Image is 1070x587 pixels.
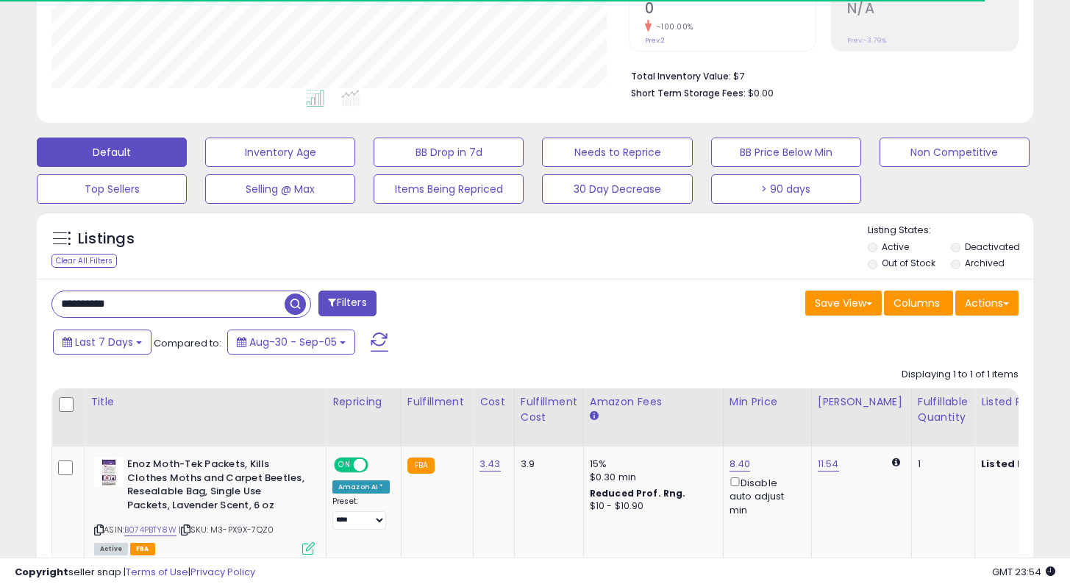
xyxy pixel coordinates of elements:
button: Aug-30 - Sep-05 [227,330,355,355]
button: Selling @ Max [205,174,355,204]
small: Prev: 2 [645,36,665,45]
div: Fulfillable Quantity [918,394,969,425]
b: Total Inventory Value: [631,70,731,82]
button: Items Being Repriced [374,174,524,204]
a: Privacy Policy [190,565,255,579]
label: Archived [965,257,1005,269]
div: 1 [918,458,963,471]
span: 2025-09-13 23:54 GMT [992,565,1055,579]
small: FBA [407,458,435,474]
a: 8.40 [730,457,751,472]
span: Compared to: [154,336,221,350]
div: 3.9 [521,458,572,471]
button: Inventory Age [205,138,355,167]
div: Disable auto adjust min [730,474,800,517]
small: Prev: -3.79% [847,36,886,45]
span: $0.00 [748,86,774,100]
button: Top Sellers [37,174,187,204]
div: Clear All Filters [51,254,117,268]
div: Preset: [332,497,390,530]
img: 41-Kh33-BPL._SL40_.jpg [94,458,124,487]
div: ASIN: [94,458,315,553]
button: Needs to Reprice [542,138,692,167]
a: 3.43 [479,457,501,472]
button: BB Price Below Min [711,138,861,167]
b: Reduced Prof. Rng. [590,487,686,499]
b: Enoz Moth-Tek Packets, Kills Clothes Moths and Carpet Beetles, Resealable Bag, Single Use Packets... [127,458,306,516]
b: Listed Price: [981,457,1048,471]
button: Non Competitive [880,138,1030,167]
label: Deactivated [965,241,1020,253]
div: Amazon Fees [590,394,717,410]
b: Short Term Storage Fees: [631,87,746,99]
h5: Listings [78,229,135,249]
div: $10 - $10.90 [590,500,712,513]
li: $7 [631,66,1007,84]
button: Save View [805,291,882,316]
div: Fulfillment Cost [521,394,577,425]
div: Amazon AI * [332,480,390,494]
span: OFF [366,459,390,472]
span: ON [335,459,354,472]
div: $0.30 min [590,471,712,484]
label: Active [882,241,909,253]
button: > 90 days [711,174,861,204]
div: Min Price [730,394,805,410]
button: Last 7 Days [53,330,151,355]
span: FBA [130,543,155,555]
span: Aug-30 - Sep-05 [249,335,337,349]
div: Repricing [332,394,395,410]
button: BB Drop in 7d [374,138,524,167]
p: Listing States: [868,224,1033,238]
label: Out of Stock [882,257,935,269]
div: [PERSON_NAME] [818,394,905,410]
a: B074PBTY8W [124,524,176,536]
button: Default [37,138,187,167]
div: Title [90,394,320,410]
button: Actions [955,291,1019,316]
span: All listings currently available for purchase on Amazon [94,543,128,555]
div: Fulfillment [407,394,467,410]
small: -100.00% [652,21,693,32]
span: Last 7 Days [75,335,133,349]
button: Columns [884,291,953,316]
span: | SKU: M3-PX9X-7QZ0 [179,524,274,536]
button: 30 Day Decrease [542,174,692,204]
div: Cost [479,394,508,410]
a: Terms of Use [126,565,188,579]
strong: Copyright [15,565,68,579]
div: Displaying 1 to 1 of 1 items [902,368,1019,382]
div: seller snap | | [15,566,255,580]
a: 11.54 [818,457,839,472]
small: Amazon Fees. [590,410,599,423]
button: Filters [318,291,376,316]
span: Columns [894,296,940,310]
div: 15% [590,458,712,471]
